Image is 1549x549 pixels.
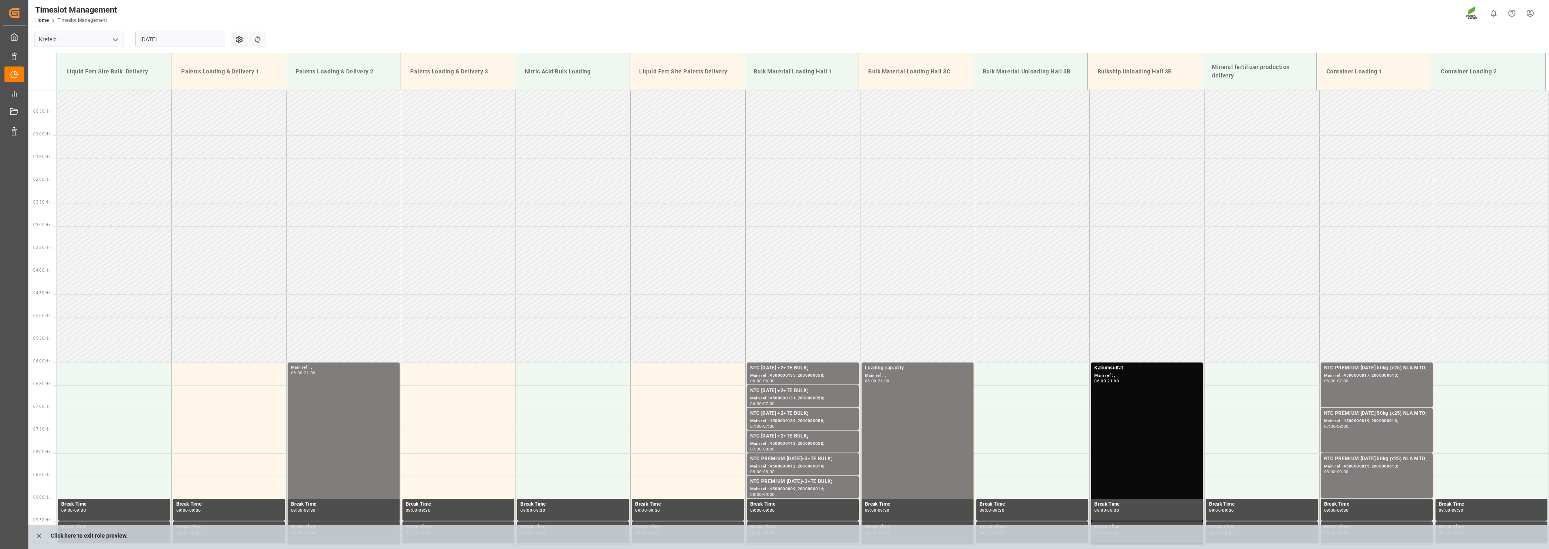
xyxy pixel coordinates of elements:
div: 07:00 [750,425,762,428]
div: 09:30 [1452,508,1463,512]
div: Break Time [865,523,970,531]
div: 07:00 [1324,425,1336,428]
div: Break Time [865,500,970,508]
div: - [762,447,763,451]
span: 00:30 Hr [33,109,50,114]
span: 04:30 Hr [33,291,50,295]
div: NTC PREMIUM [DATE]+3+TE BULK; [750,455,856,463]
div: 09:00 [1337,470,1349,474]
div: 06:00 [865,379,877,383]
div: NTC [DATE] +2+TE BULK; [750,432,856,440]
button: open menu [109,33,121,46]
div: Break Time [1209,523,1314,531]
div: 09:30 [1107,508,1119,512]
div: 07:30 [750,447,762,451]
div: Main ref : , [865,372,970,379]
div: NTC PREMIUM [DATE] 50kg (x25) NLA MTO; [1324,364,1429,372]
div: 06:00 [1094,379,1106,383]
div: Mineral fertilizer production delivery [1209,60,1310,83]
div: Main ref : , [1094,372,1200,379]
div: Break Time [980,523,1085,531]
div: Break Time [1324,500,1429,508]
div: - [991,508,993,512]
div: 06:30 [763,379,775,383]
div: 09:00 [1324,508,1336,512]
div: 08:00 [750,470,762,474]
div: - [1335,425,1337,428]
div: - [877,379,878,383]
p: Click here to exit role preview. [51,528,128,543]
button: close role preview [31,528,47,543]
span: 04:00 Hr [33,268,50,272]
div: - [1335,508,1337,512]
div: Container Loading 2 [1438,64,1539,79]
div: 06:00 [1324,379,1336,383]
div: - [762,425,763,428]
div: 09:00 [61,508,73,512]
div: - [1451,508,1452,512]
div: Break Time [750,523,856,531]
div: 09:00 [1209,508,1221,512]
div: 09:30 [533,508,545,512]
div: - [647,508,648,512]
input: Type to search/select [34,32,124,47]
button: Help Center [1503,4,1521,22]
div: 09:30 [189,508,201,512]
div: Main ref : 4500000131, 2000000058; [750,395,856,402]
div: Break Time [176,500,282,508]
div: Nitric Acid Bulk Loading [522,64,623,79]
div: 09:00 [291,508,303,512]
div: Break Time [61,500,167,508]
div: - [188,508,189,512]
div: 09:00 [763,493,775,496]
div: - [1106,508,1107,512]
div: Main ref : 4500000819, 2000000613; [1324,418,1429,425]
img: Screenshot%202023-09-29%20at%2010.02.21.png_1712312052.png [1466,6,1479,20]
div: - [877,508,878,512]
div: Bulkship Unloading Hall 3B [1094,64,1196,79]
div: Paletts Loading & Delivery 1 [178,64,279,79]
span: 02:30 Hr [33,200,50,204]
div: NTC [DATE] +2+TE BULK; [750,364,856,372]
div: 09:00 [635,508,647,512]
div: Liquid Fert Site Bulk Delivery [63,64,165,79]
div: 09:00 [750,508,762,512]
div: 09:00 [176,508,188,512]
span: 01:00 Hr [33,132,50,136]
div: 09:30 [878,508,890,512]
div: Break Time [406,523,511,531]
div: Timeslot Management [35,4,117,16]
div: 21:00 [304,371,316,375]
div: 09:30 [304,508,316,512]
span: 03:00 Hr [33,223,50,227]
div: Liquid Fert Site Paletts Delivery [636,64,737,79]
span: 03:30 Hr [33,245,50,250]
div: 06:00 [291,371,303,375]
div: - [762,379,763,383]
div: 09:30 [1337,508,1349,512]
div: - [73,508,74,512]
div: Break Time [520,523,626,531]
span: 07:30 Hr [33,427,50,431]
div: 07:30 [763,425,775,428]
div: Bulk Material Unloading Hall 3B [980,64,1081,79]
div: - [1335,470,1337,474]
div: 09:00 [1439,508,1451,512]
div: 09:30 [763,508,775,512]
div: 07:00 [763,402,775,405]
div: 06:30 [750,402,762,405]
div: Main ref : 4500000135, 2000000058; [750,372,856,379]
input: DD.MM.YYYY [135,32,225,47]
div: Break Time [750,500,856,508]
span: 08:30 Hr [33,472,50,477]
div: Kaliumsulfat [1094,364,1200,372]
div: Break Time [291,500,396,508]
div: - [762,493,763,496]
div: Break Time [520,500,626,508]
div: NTC [DATE] +2+TE BULK; [750,387,856,395]
div: - [762,402,763,405]
div: 21:00 [878,379,890,383]
span: 09:00 Hr [33,495,50,500]
div: NTC PREMIUM [DATE]+3+TE BULK; [750,478,856,486]
div: Break Time [1094,523,1200,531]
